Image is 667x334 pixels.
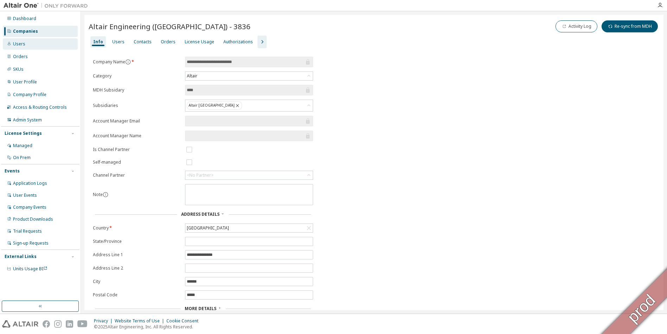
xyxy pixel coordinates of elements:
[93,59,181,65] label: Company Name
[223,39,253,45] div: Authorizations
[13,105,67,110] div: Access & Routing Controls
[125,59,131,65] button: information
[89,21,250,31] span: Altair Engineering ([GEOGRAPHIC_DATA]) - 3836
[185,39,214,45] div: License Usage
[185,305,216,311] span: More Details
[93,39,103,45] div: Info
[13,41,25,47] div: Users
[13,79,37,85] div: User Profile
[187,172,214,178] div: <No Partner>
[94,324,203,330] p: © 2025 Altair Engineering, Inc. All Rights Reserved.
[93,172,181,178] label: Channel Partner
[5,254,37,259] div: External Links
[77,320,88,328] img: youtube.svg
[13,117,42,123] div: Admin System
[13,228,42,234] div: Trial Requests
[2,320,38,328] img: altair_logo.svg
[187,101,242,110] div: Altair [GEOGRAPHIC_DATA]
[166,318,203,324] div: Cookie Consent
[185,224,313,232] div: [GEOGRAPHIC_DATA]
[93,103,181,108] label: Subsidiaries
[115,318,166,324] div: Website Terms of Use
[93,279,181,284] label: City
[93,265,181,271] label: Address Line 2
[13,204,46,210] div: Company Events
[66,320,73,328] img: linkedin.svg
[602,20,658,32] button: Re-sync from MDH
[93,73,181,79] label: Category
[93,292,181,298] label: Postal Code
[93,147,181,152] label: Is Channel Partner
[93,239,181,244] label: State/Province
[186,72,198,80] div: Altair
[93,252,181,258] label: Address Line 1
[181,211,220,217] span: Address Details
[13,155,31,160] div: On Prem
[13,92,46,97] div: Company Profile
[13,29,38,34] div: Companies
[13,240,49,246] div: Sign-up Requests
[185,100,313,111] div: Altair [GEOGRAPHIC_DATA]
[13,266,47,272] span: Units Usage BI
[93,159,181,165] label: Self-managed
[4,2,91,9] img: Altair One
[13,143,32,149] div: Managed
[93,118,181,124] label: Account Manager Email
[43,320,50,328] img: facebook.svg
[103,192,108,197] button: information
[13,181,47,186] div: Application Logs
[185,171,313,179] div: <No Partner>
[186,224,230,232] div: [GEOGRAPHIC_DATA]
[93,87,181,93] label: MDH Subsidary
[93,133,181,139] label: Account Manager Name
[185,72,313,80] div: Altair
[54,320,62,328] img: instagram.svg
[134,39,152,45] div: Contacts
[13,54,28,59] div: Orders
[13,16,36,21] div: Dashboard
[112,39,125,45] div: Users
[161,39,176,45] div: Orders
[13,193,37,198] div: User Events
[93,225,181,231] label: Country
[94,318,115,324] div: Privacy
[13,216,53,222] div: Product Downloads
[5,168,20,174] div: Events
[555,20,597,32] button: Activity Log
[13,67,24,72] div: SKUs
[93,191,103,197] label: Note
[5,131,42,136] div: License Settings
